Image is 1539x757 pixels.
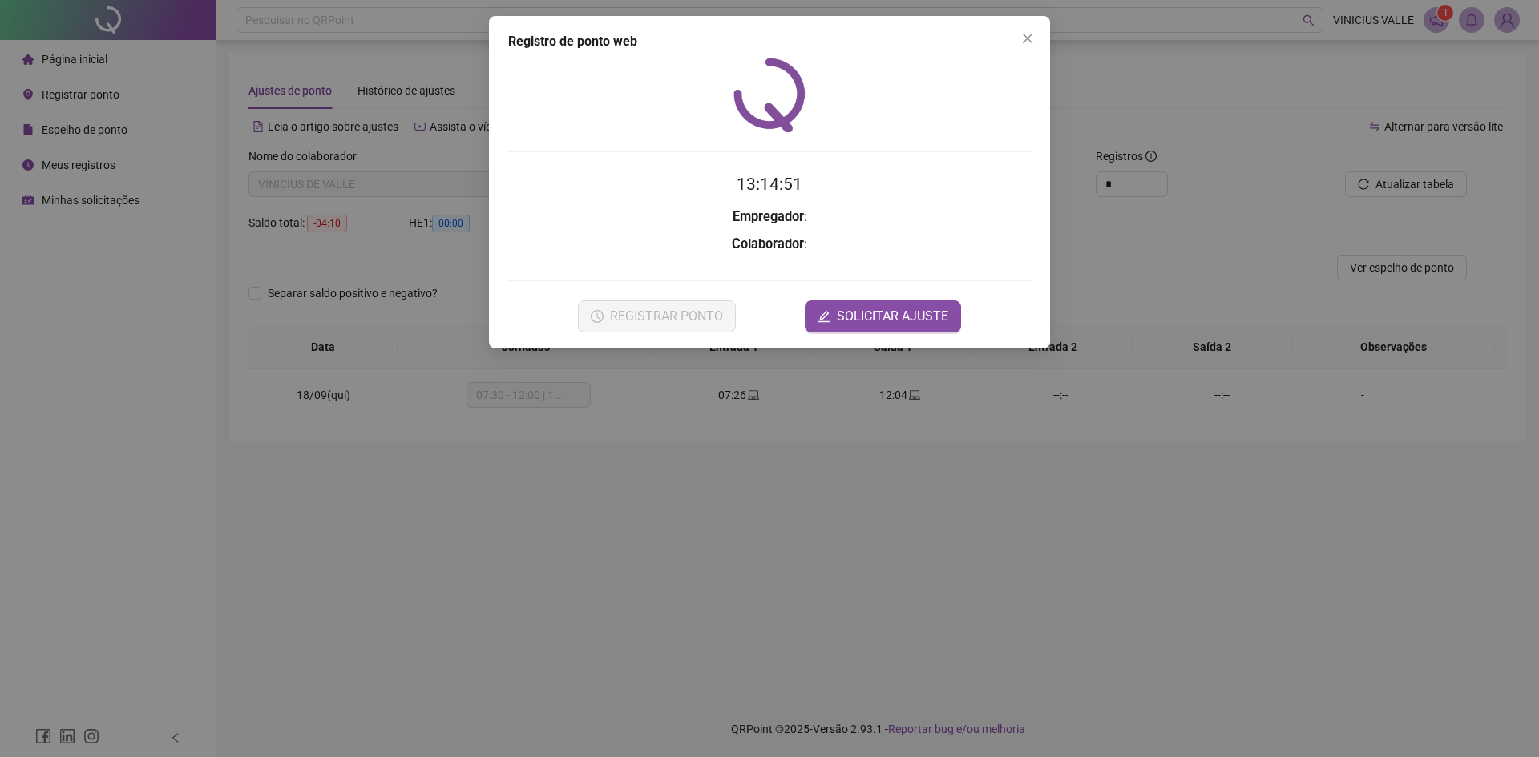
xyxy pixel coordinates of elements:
[805,300,961,332] button: editSOLICITAR AJUSTE
[508,207,1031,228] h3: :
[578,300,736,332] button: REGISTRAR PONTO
[733,58,806,132] img: QRPoint
[508,32,1031,51] div: Registro de ponto web
[732,236,804,252] strong: Colaborador
[837,307,948,326] span: SOLICITAR AJUSTE
[1021,32,1034,45] span: close
[818,310,830,323] span: edit
[737,175,802,194] time: 13:14:51
[1015,26,1040,51] button: Close
[733,209,804,224] strong: Empregador
[508,234,1031,255] h3: :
